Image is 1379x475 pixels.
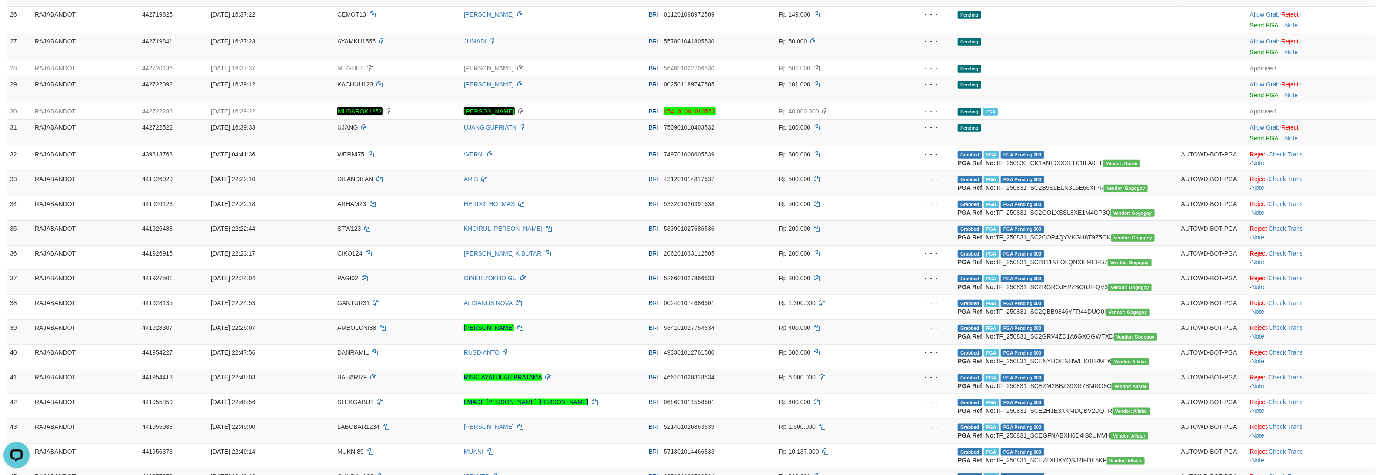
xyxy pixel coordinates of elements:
[142,299,173,306] span: 441928135
[954,344,1178,369] td: TF_250831_SCENYHOENHWLIK0H7MT6
[7,196,31,220] td: 34
[31,270,139,295] td: RAJABANDOT
[211,108,255,115] span: [DATE] 16:39:22
[1252,159,1265,166] a: Note
[664,65,715,72] span: Copy 564601022706530 to clipboard
[984,275,999,282] span: Marked by adkZulham
[7,245,31,270] td: 36
[31,6,139,33] td: RAJABANDOT
[142,38,173,45] span: 442719841
[886,323,951,332] div: - - -
[337,81,373,88] span: KACHUU123
[664,200,715,207] span: Copy 533201026391538 to clipboard
[1001,250,1044,258] span: PGA Pending
[464,324,514,331] a: [PERSON_NAME]
[664,299,715,306] span: Copy 002401074686501 to clipboard
[1285,49,1298,56] a: Note
[7,76,31,103] td: 29
[1178,270,1246,295] td: AUTOWD-BOT-PGA
[31,119,139,146] td: RAJABANDOT
[954,295,1178,319] td: TF_250831_SC2QBB9846YFR44DUO0I
[1281,38,1299,45] a: Reject
[1250,11,1281,18] span: ·
[7,33,31,60] td: 27
[337,349,369,356] span: DANRAMIL
[1246,319,1376,344] td: · ·
[1269,349,1303,356] a: Check Trans
[649,200,659,207] span: BRI
[7,6,31,33] td: 26
[31,33,139,60] td: RAJABANDOT
[142,349,173,356] span: 441954227
[958,108,981,116] span: Pending
[211,151,255,158] span: [DATE] 04:41:36
[1285,22,1298,29] a: Note
[1178,196,1246,220] td: AUTOWD-BOT-PGA
[7,60,31,76] td: 28
[886,249,951,258] div: - - -
[954,245,1178,270] td: TF_250831_SC2811NFOLQNXILMERB7
[664,81,715,88] span: Copy 002501189747505 to clipboard
[464,225,543,232] a: KHOIRUL [PERSON_NAME]
[958,11,981,19] span: Pending
[886,199,951,208] div: - - -
[31,245,139,270] td: RAJABANDOT
[211,275,255,282] span: [DATE] 22:24:04
[779,108,819,115] span: Rp 40.000.000
[464,107,515,115] em: [PERSON_NAME]
[664,176,715,183] span: Copy 431201014817537 to clipboard
[1001,226,1044,233] span: PGA Pending
[464,200,515,207] a: HERDRI HOTMAS
[464,124,516,131] a: UJANG SUPRIATN
[1250,200,1267,207] a: Reject
[1250,124,1281,131] span: ·
[1281,124,1299,131] a: Reject
[983,108,998,116] span: Marked by adkhimawan
[1252,184,1265,191] a: Note
[886,80,951,89] div: - - -
[464,151,484,158] a: WERNI
[7,171,31,196] td: 33
[664,151,715,158] span: Copy 749701008605539 to clipboard
[1252,308,1265,315] a: Note
[886,299,951,307] div: - - -
[649,299,659,306] span: BRI
[1108,259,1152,266] span: Vendor URL: https://secure2.1velocity.biz
[1246,196,1376,220] td: · ·
[1269,423,1303,430] a: Check Trans
[649,324,659,331] span: BRI
[7,146,31,171] td: 32
[1246,33,1376,60] td: ·
[31,196,139,220] td: RAJABANDOT
[779,38,807,45] span: Rp 50.000
[886,348,951,357] div: - - -
[211,299,255,306] span: [DATE] 22:24:53
[464,423,514,430] a: [PERSON_NAME]
[886,10,951,19] div: - - -
[337,275,358,282] span: PAGI02
[1252,358,1265,365] a: Note
[1178,146,1246,171] td: AUTOWD-BOT-PGA
[337,299,370,306] span: GANTUR31
[1246,344,1376,369] td: · ·
[1250,349,1267,356] a: Reject
[1178,171,1246,196] td: AUTOWD-BOT-PGA
[211,176,255,183] span: [DATE] 22:22:10
[649,38,659,45] span: BRI
[779,151,810,158] span: Rp 800.000
[649,65,659,72] span: BRI
[954,220,1178,245] td: TF_250831_SC2COP4QYVKGH8T9Z5OK
[954,319,1178,344] td: TF_250831_SC2GRV4ZD1A6GXGGWTXD
[1250,374,1267,381] a: Reject
[1250,38,1281,45] span: ·
[649,108,659,115] span: BRI
[1001,151,1044,159] span: PGA Pending
[886,123,951,132] div: - - -
[1281,11,1299,18] a: Reject
[779,275,810,282] span: Rp 300.000
[1001,300,1044,307] span: PGA Pending
[954,196,1178,220] td: TF_250831_SC2GOLXSSL8XE1M4GP3Q
[1250,250,1267,257] a: Reject
[779,11,810,18] span: Rp 149.000
[1178,220,1246,245] td: AUTOWD-BOT-PGA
